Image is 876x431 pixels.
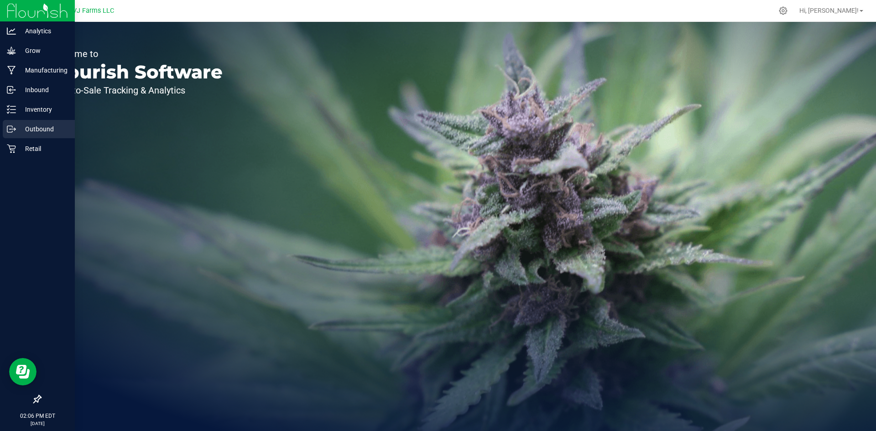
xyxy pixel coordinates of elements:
[7,85,16,94] inline-svg: Inbound
[777,6,789,15] div: Manage settings
[9,358,36,385] iframe: Resource center
[7,66,16,75] inline-svg: Manufacturing
[16,84,71,95] p: Inbound
[7,105,16,114] inline-svg: Inventory
[16,143,71,154] p: Retail
[16,104,71,115] p: Inventory
[16,45,71,56] p: Grow
[7,46,16,55] inline-svg: Grow
[16,65,71,76] p: Manufacturing
[49,63,223,81] p: Flourish Software
[16,26,71,36] p: Analytics
[7,144,16,153] inline-svg: Retail
[49,49,223,58] p: Welcome to
[16,124,71,135] p: Outbound
[7,125,16,134] inline-svg: Outbound
[4,420,71,427] p: [DATE]
[49,86,223,95] p: Seed-to-Sale Tracking & Analytics
[799,7,859,14] span: Hi, [PERSON_NAME]!
[7,26,16,36] inline-svg: Analytics
[73,7,114,15] span: VJ Farms LLC
[4,412,71,420] p: 02:06 PM EDT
